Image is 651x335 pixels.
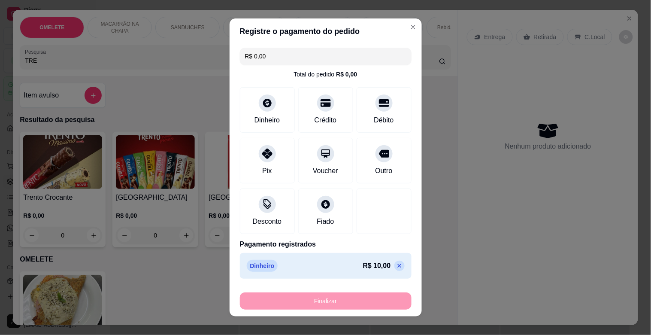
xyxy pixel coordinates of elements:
div: Pix [262,166,272,176]
div: Voucher [313,166,338,176]
div: Crédito [315,115,337,125]
header: Registre o pagamento do pedido [230,18,422,44]
div: Débito [374,115,394,125]
div: Dinheiro [254,115,280,125]
div: Fiado [317,216,334,227]
div: Desconto [253,216,282,227]
p: Dinheiro [247,260,278,272]
p: Pagamento registrados [240,239,412,250]
button: Close [406,20,420,34]
input: Ex.: hambúrguer de cordeiro [245,48,406,65]
p: R$ 10,00 [363,261,391,271]
div: Total do pedido [294,70,357,79]
div: Outro [375,166,392,176]
div: R$ 0,00 [336,70,357,79]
